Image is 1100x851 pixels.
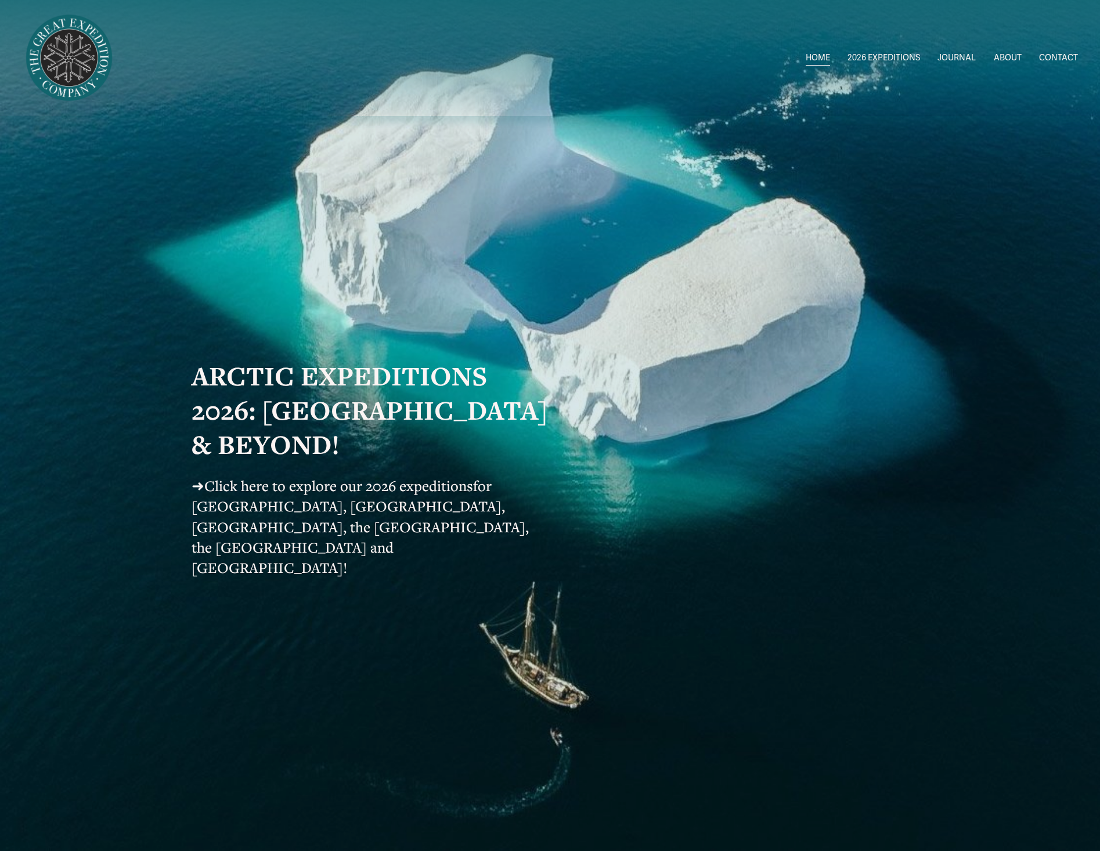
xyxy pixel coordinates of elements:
a: Click here to explore our 2026 expeditions [204,476,473,495]
a: CONTACT [1039,50,1078,67]
a: JOURNAL [937,50,976,67]
span: ➜ [192,476,204,495]
a: HOME [806,50,830,67]
strong: ARCTIC EXPEDITIONS 2026: [GEOGRAPHIC_DATA] & BEYOND! [192,358,554,462]
a: ABOUT [994,50,1022,67]
span: 2026 EXPEDITIONS [847,51,920,66]
img: Arctic Expeditions [22,11,116,105]
a: folder dropdown [847,50,920,67]
span: for [GEOGRAPHIC_DATA], [GEOGRAPHIC_DATA], [GEOGRAPHIC_DATA], the [GEOGRAPHIC_DATA], the [GEOGRAPH... [192,476,532,577]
